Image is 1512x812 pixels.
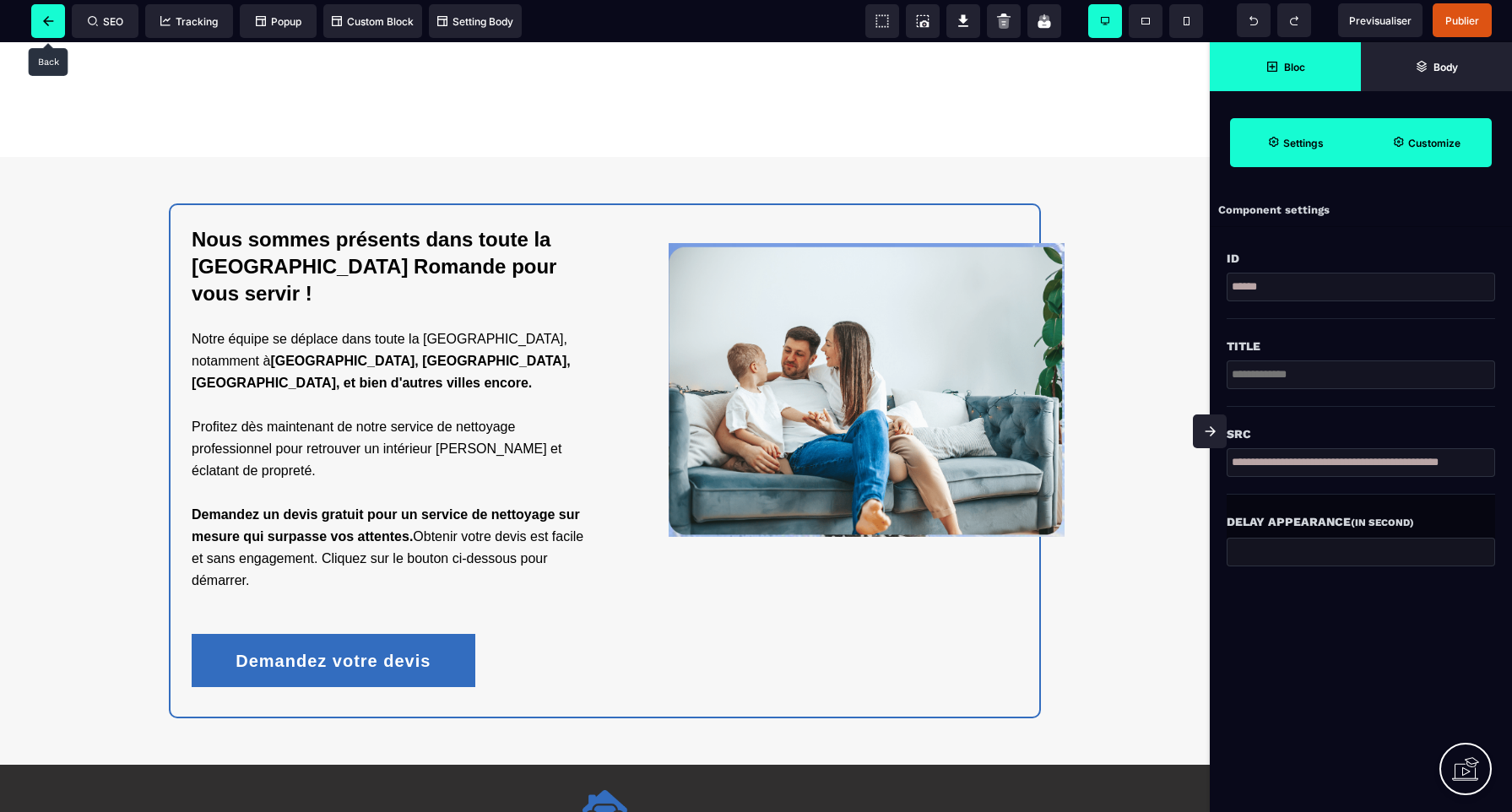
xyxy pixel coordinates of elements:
[1338,3,1423,37] span: Preview
[1227,336,1495,356] div: Title
[1210,194,1512,227] div: Component settings
[1227,248,1495,268] div: Id
[1227,512,1495,533] div: Delay Appearance
[1361,42,1512,91] span: Open Layer Manager
[192,282,597,554] text: Notre équipe se déplace dans toute la [GEOGRAPHIC_DATA], notamment à Profitez dès maintenant de n...
[88,15,123,28] span: SEO
[1445,14,1479,27] span: Publier
[160,15,218,28] span: Tracking
[192,176,597,273] h2: Nous sommes présents dans toute la [GEOGRAPHIC_DATA] Romande pour vous servir !
[1283,137,1324,149] strong: Settings
[1210,42,1361,91] span: Open Blocks
[192,311,574,348] b: [GEOGRAPHIC_DATA], [GEOGRAPHIC_DATA], [GEOGRAPHIC_DATA], et bien d'autres villes encore.
[256,15,301,28] span: Popup
[1433,61,1458,73] strong: Body
[1284,61,1305,73] strong: Bloc
[1227,424,1495,444] div: Src
[1230,118,1361,167] span: Settings
[1351,517,1414,528] small: (in second)
[192,592,475,645] button: Demandez votre devis
[437,15,513,28] span: Setting Body
[1408,137,1461,149] strong: Customize
[669,201,1065,495] img: 28688e4c927e6894e2b56d17b978806a_65d34196e6d2a_Plandetravail2-min.png
[906,4,940,38] span: Screenshot
[332,15,414,28] span: Custom Block
[1361,118,1492,167] span: Open Style Manager
[865,4,899,38] span: View components
[1349,14,1412,27] span: Previsualiser
[192,465,583,501] b: Demandez un devis gratuit pour un service de nettoyage sur mesure qui surpasse vos attentes.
